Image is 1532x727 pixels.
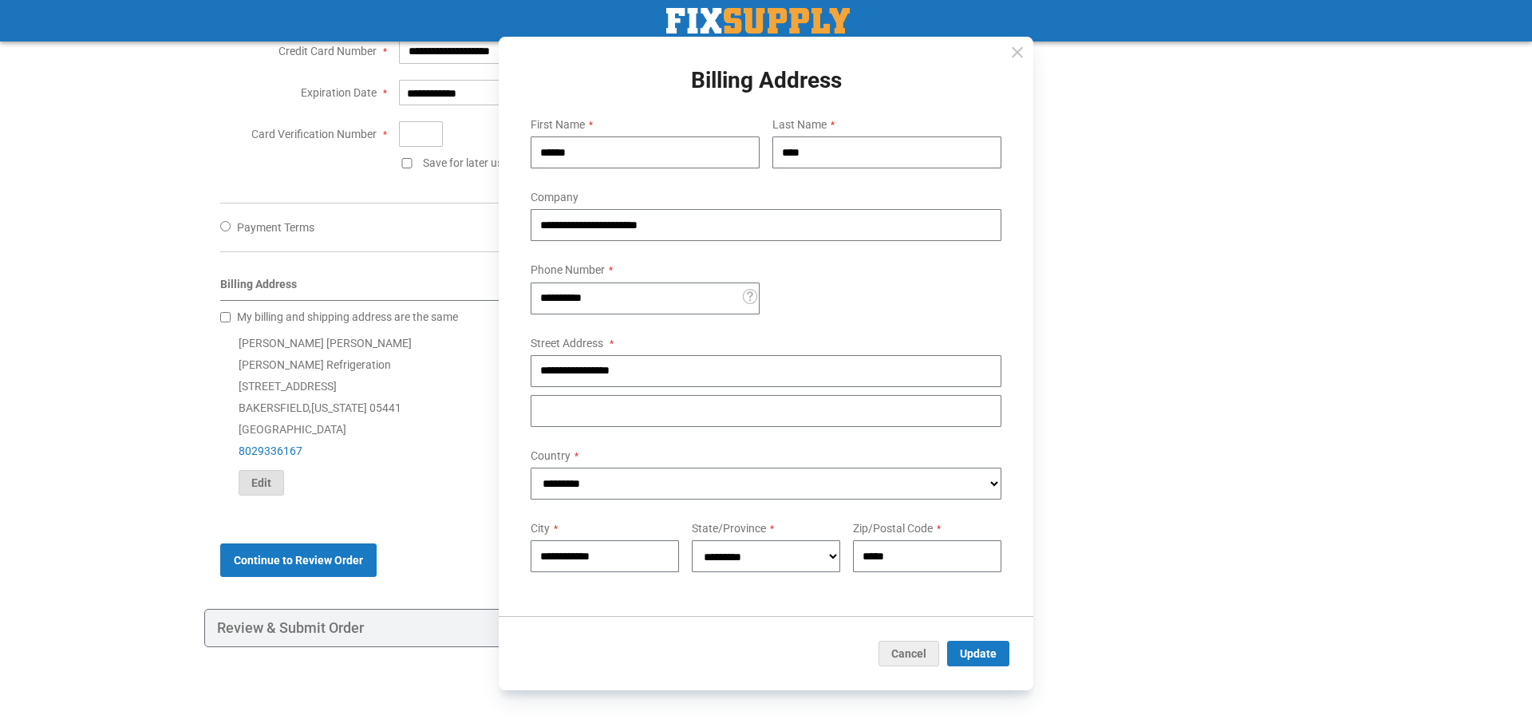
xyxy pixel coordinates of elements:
[531,263,605,276] span: Phone Number
[891,647,926,660] span: Cancel
[531,449,571,462] span: Country
[666,8,850,34] img: Fix Industrial Supply
[531,118,585,131] span: First Name
[311,401,367,414] span: [US_STATE]
[947,641,1009,666] button: Update
[237,221,314,234] span: Payment Terms
[237,310,458,323] span: My billing and shipping address are the same
[518,69,1014,93] h1: Billing Address
[531,191,578,203] span: Company
[666,8,850,34] a: store logo
[772,118,827,131] span: Last Name
[960,647,997,660] span: Update
[531,522,550,535] span: City
[692,522,766,535] span: State/Province
[423,156,511,169] span: Save for later use.
[204,609,930,647] div: Review & Submit Order
[278,45,377,57] span: Credit Card Number
[234,554,363,567] span: Continue to Review Order
[251,128,377,140] span: Card Verification Number
[220,543,377,577] button: Continue to Review Order
[251,476,271,489] span: Edit
[220,333,914,496] div: [PERSON_NAME] [PERSON_NAME] [PERSON_NAME] Refrigeration [STREET_ADDRESS] BAKERSFIELD , 05441 [GEO...
[301,86,377,99] span: Expiration Date
[531,337,603,350] span: Street Address
[239,444,302,457] a: 8029336167
[879,641,939,666] button: Cancel
[239,470,284,496] button: Edit
[220,276,914,301] div: Billing Address
[853,522,933,535] span: Zip/Postal Code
